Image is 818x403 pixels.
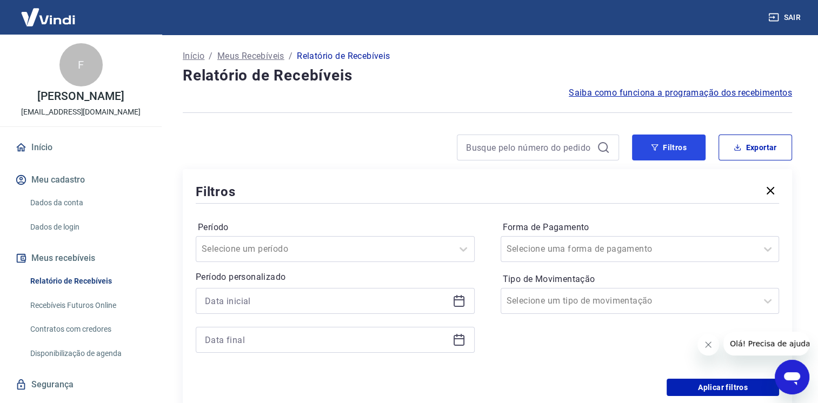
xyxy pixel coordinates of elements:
a: Dados de login [26,216,149,238]
h4: Relatório de Recebíveis [183,65,792,86]
iframe: Mensagem da empresa [723,332,809,355]
p: [PERSON_NAME] [37,91,124,102]
p: Relatório de Recebíveis [297,50,390,63]
button: Aplicar filtros [667,379,779,396]
button: Filtros [632,135,706,160]
a: Segurança [13,373,149,397]
iframe: Fechar mensagem [697,334,719,355]
a: Contratos com credores [26,318,149,340]
a: Início [183,50,204,63]
a: Dados da conta [26,192,149,214]
p: Período personalizado [196,271,475,284]
label: Tipo de Movimentação [503,273,777,286]
p: [EMAIL_ADDRESS][DOMAIN_NAME] [21,106,141,118]
a: Saiba como funciona a programação dos recebimentos [569,86,792,99]
a: Disponibilização de agenda [26,342,149,365]
p: / [209,50,212,63]
label: Forma de Pagamento [503,221,777,234]
button: Sair [766,8,805,28]
label: Período [198,221,473,234]
img: Vindi [13,1,83,33]
button: Meus recebíveis [13,246,149,270]
input: Busque pelo número do pedido [466,139,593,156]
a: Início [13,136,149,159]
input: Data final [205,332,448,348]
a: Relatório de Recebíveis [26,270,149,292]
a: Meus Recebíveis [217,50,284,63]
span: Olá! Precisa de ajuda? [6,8,91,16]
p: / [289,50,292,63]
h5: Filtros [196,183,236,200]
div: F [59,43,103,86]
input: Data inicial [205,293,448,309]
button: Meu cadastro [13,168,149,192]
button: Exportar [719,135,792,160]
iframe: Botão para abrir a janela de mensagens [775,360,809,394]
a: Recebíveis Futuros Online [26,294,149,317]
